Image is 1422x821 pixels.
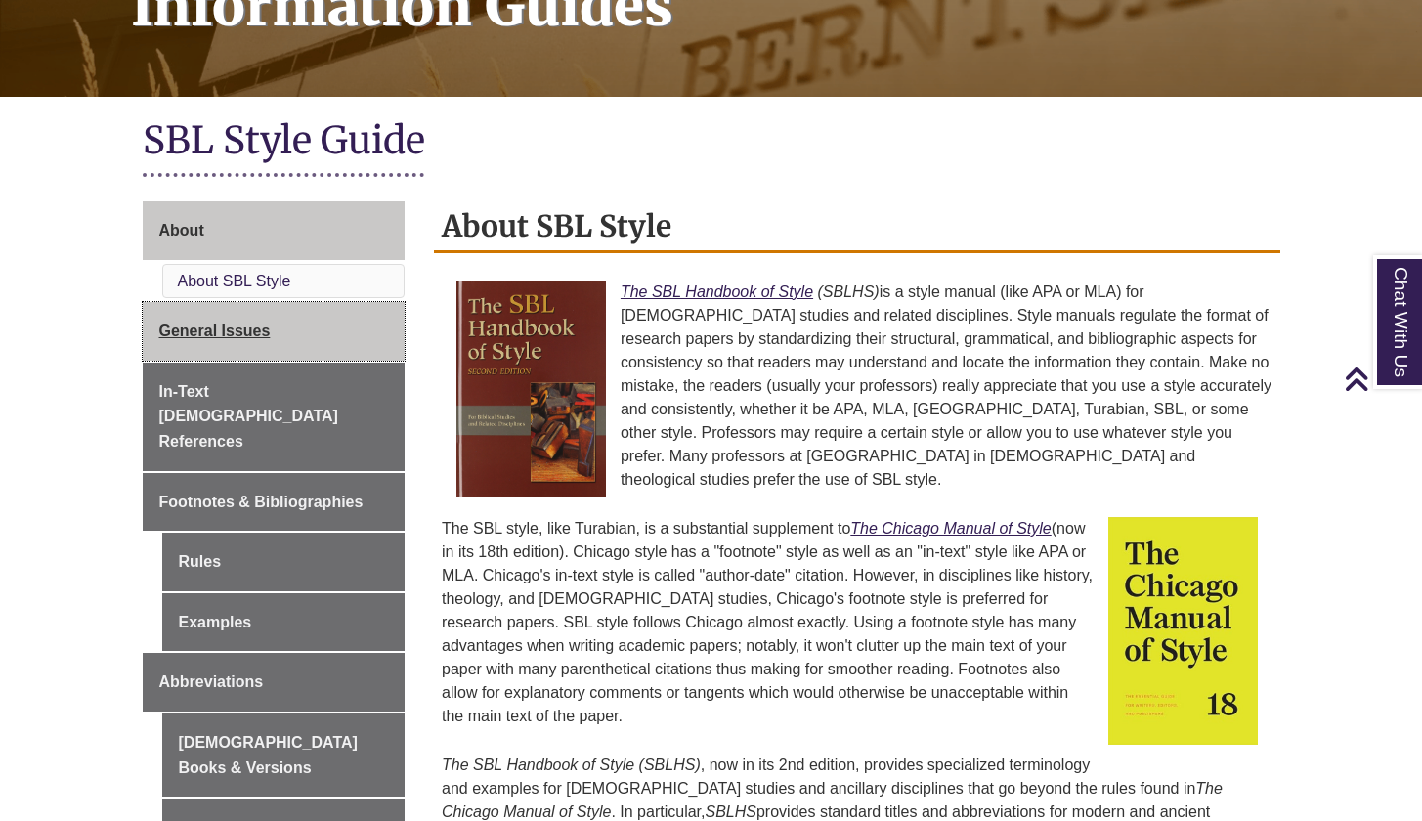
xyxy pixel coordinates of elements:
[159,673,264,690] span: Abbreviations
[621,283,813,300] a: The SBL Handbook of Style
[442,273,1272,499] p: is a style manual (like APA or MLA) for [DEMOGRAPHIC_DATA] studies and related disciplines. Style...
[434,201,1280,253] h2: About SBL Style
[143,116,1280,168] h1: SBL Style Guide
[159,222,204,238] span: About
[850,520,1051,537] a: The Chicago Manual of Style
[143,201,406,260] a: About
[818,283,880,300] em: (SBLHS)
[159,383,338,450] span: In-Text [DEMOGRAPHIC_DATA] References
[442,509,1272,736] p: The SBL style, like Turabian, is a substantial supplement to (now in its 18th edition). Chicago s...
[705,803,755,820] em: SBLHS
[162,713,406,797] a: [DEMOGRAPHIC_DATA] Books & Versions
[143,363,406,471] a: In-Text [DEMOGRAPHIC_DATA] References
[143,302,406,361] a: General Issues
[159,323,271,339] span: General Issues
[1344,366,1417,392] a: Back to Top
[162,533,406,591] a: Rules
[143,473,406,532] a: Footnotes & Bibliographies
[442,756,701,773] em: The SBL Handbook of Style (SBLHS)
[159,494,364,510] span: Footnotes & Bibliographies
[162,593,406,652] a: Examples
[143,653,406,712] a: Abbreviations
[178,273,291,289] a: About SBL Style
[442,780,1223,820] em: The Chicago Manual of Style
